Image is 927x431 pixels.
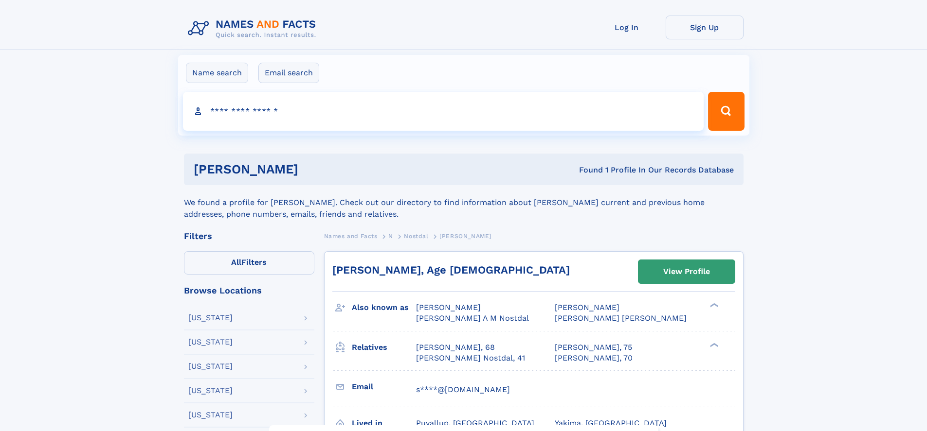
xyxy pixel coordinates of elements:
[708,92,744,131] button: Search Button
[708,302,719,309] div: ❯
[184,251,314,275] label: Filters
[588,16,666,39] a: Log In
[555,342,632,353] a: [PERSON_NAME], 75
[555,313,687,323] span: [PERSON_NAME] [PERSON_NAME]
[183,92,704,131] input: search input
[388,233,393,240] span: N
[352,299,416,316] h3: Also known as
[416,342,495,353] a: [PERSON_NAME], 68
[404,233,428,240] span: Nostdal
[188,362,233,370] div: [US_STATE]
[555,418,667,428] span: Yakima, [GEOGRAPHIC_DATA]
[324,230,378,242] a: Names and Facts
[666,16,744,39] a: Sign Up
[438,165,734,175] div: Found 1 Profile In Our Records Database
[416,313,529,323] span: [PERSON_NAME] A M Nostdal
[708,342,719,348] div: ❯
[188,338,233,346] div: [US_STATE]
[416,353,525,363] a: [PERSON_NAME] Nostdal, 41
[188,314,233,322] div: [US_STATE]
[194,163,439,175] h1: [PERSON_NAME]
[352,339,416,356] h3: Relatives
[352,379,416,395] h3: Email
[638,260,735,283] a: View Profile
[416,418,534,428] span: Puyallup, [GEOGRAPHIC_DATA]
[184,16,324,42] img: Logo Names and Facts
[188,411,233,419] div: [US_STATE]
[439,233,491,240] span: [PERSON_NAME]
[188,387,233,395] div: [US_STATE]
[555,353,633,363] a: [PERSON_NAME], 70
[404,230,428,242] a: Nostdal
[388,230,393,242] a: N
[555,303,619,312] span: [PERSON_NAME]
[184,185,744,220] div: We found a profile for [PERSON_NAME]. Check out our directory to find information about [PERSON_N...
[184,286,314,295] div: Browse Locations
[258,63,319,83] label: Email search
[663,260,710,283] div: View Profile
[186,63,248,83] label: Name search
[184,232,314,241] div: Filters
[231,258,241,267] span: All
[416,303,481,312] span: [PERSON_NAME]
[332,264,570,276] a: [PERSON_NAME], Age [DEMOGRAPHIC_DATA]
